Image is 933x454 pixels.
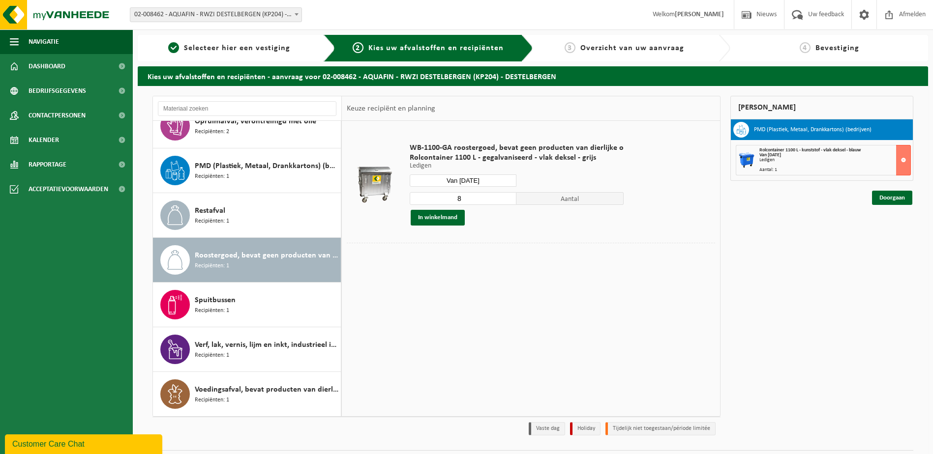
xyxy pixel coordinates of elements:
span: PMD (Plastiek, Metaal, Drankkartons) (bedrijven) [195,160,338,172]
li: Vaste dag [529,422,565,435]
span: Dashboard [29,54,65,79]
li: Tijdelijk niet toegestaan/période limitée [605,422,716,435]
a: 1Selecteer hier een vestiging [143,42,316,54]
span: Rolcontainer 1100 L - gegalvaniseerd - vlak deksel - grijs [410,153,624,163]
span: Opruimafval, verontreinigd met olie [195,115,316,127]
strong: [PERSON_NAME] [675,11,724,18]
span: Contactpersonen [29,103,86,128]
button: In winkelmand [411,210,465,226]
span: 3 [565,42,575,53]
strong: Van [DATE] [759,152,781,158]
span: Recipiënten: 1 [195,396,229,405]
div: Keuze recipiënt en planning [342,96,440,121]
button: Spuitbussen Recipiënten: 1 [153,283,341,327]
span: Restafval [195,205,225,217]
h2: Kies uw afvalstoffen en recipiënten - aanvraag voor 02-008462 - AQUAFIN - RWZI DESTELBERGEN (KP20... [138,66,928,85]
span: Rolcontainer 1100 L - kunststof - vlak deksel - blauw [759,147,861,153]
p: Ledigen [410,163,624,170]
span: Verf, lak, vernis, lijm en inkt, industrieel in kleinverpakking [195,339,338,351]
iframe: chat widget [5,432,164,454]
span: Overzicht van uw aanvraag [580,44,684,52]
span: Kies uw afvalstoffen en recipiënten [368,44,504,52]
span: 02-008462 - AQUAFIN - RWZI DESTELBERGEN (KP204) - DESTELBERGEN [130,8,301,22]
input: Materiaal zoeken [158,101,336,116]
span: Rapportage [29,152,66,177]
span: Recipiënten: 1 [195,217,229,226]
span: 1 [168,42,179,53]
h3: PMD (Plastiek, Metaal, Drankkartons) (bedrijven) [754,122,872,138]
span: Spuitbussen [195,294,236,306]
button: PMD (Plastiek, Metaal, Drankkartons) (bedrijven) Recipiënten: 1 [153,148,341,193]
button: Restafval Recipiënten: 1 [153,193,341,238]
span: Aantal [516,192,624,205]
span: Recipiënten: 1 [195,351,229,360]
a: Doorgaan [872,191,912,205]
span: Recipiënten: 2 [195,127,229,137]
span: 4 [800,42,811,53]
span: Acceptatievoorwaarden [29,177,108,201]
span: Navigatie [29,29,59,54]
span: Kalender [29,128,59,152]
input: Selecteer datum [410,174,517,187]
span: 02-008462 - AQUAFIN - RWZI DESTELBERGEN (KP204) - DESTELBERGEN [130,7,302,22]
button: Verf, lak, vernis, lijm en inkt, industrieel in kleinverpakking Recipiënten: 1 [153,327,341,372]
span: 2 [353,42,363,53]
li: Holiday [570,422,601,435]
span: Selecteer hier een vestiging [184,44,290,52]
span: WB-1100-GA roostergoed, bevat geen producten van dierlijke o [410,143,624,153]
span: Bevestiging [815,44,859,52]
span: Recipiënten: 1 [195,306,229,315]
div: [PERSON_NAME] [730,96,913,119]
span: Recipiënten: 1 [195,172,229,181]
span: Bedrijfsgegevens [29,79,86,103]
span: Voedingsafval, bevat producten van dierlijke oorsprong, onverpakt, categorie 3 [195,384,338,396]
button: Opruimafval, verontreinigd met olie Recipiënten: 2 [153,104,341,148]
div: Aantal: 1 [759,168,910,172]
button: Voedingsafval, bevat producten van dierlijke oorsprong, onverpakt, categorie 3 Recipiënten: 1 [153,372,341,416]
button: Roostergoed, bevat geen producten van dierlijke oorsprong Recipiënten: 1 [153,238,341,283]
span: Recipiënten: 1 [195,261,229,271]
div: Ledigen [759,158,910,163]
span: Roostergoed, bevat geen producten van dierlijke oorsprong [195,250,338,261]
